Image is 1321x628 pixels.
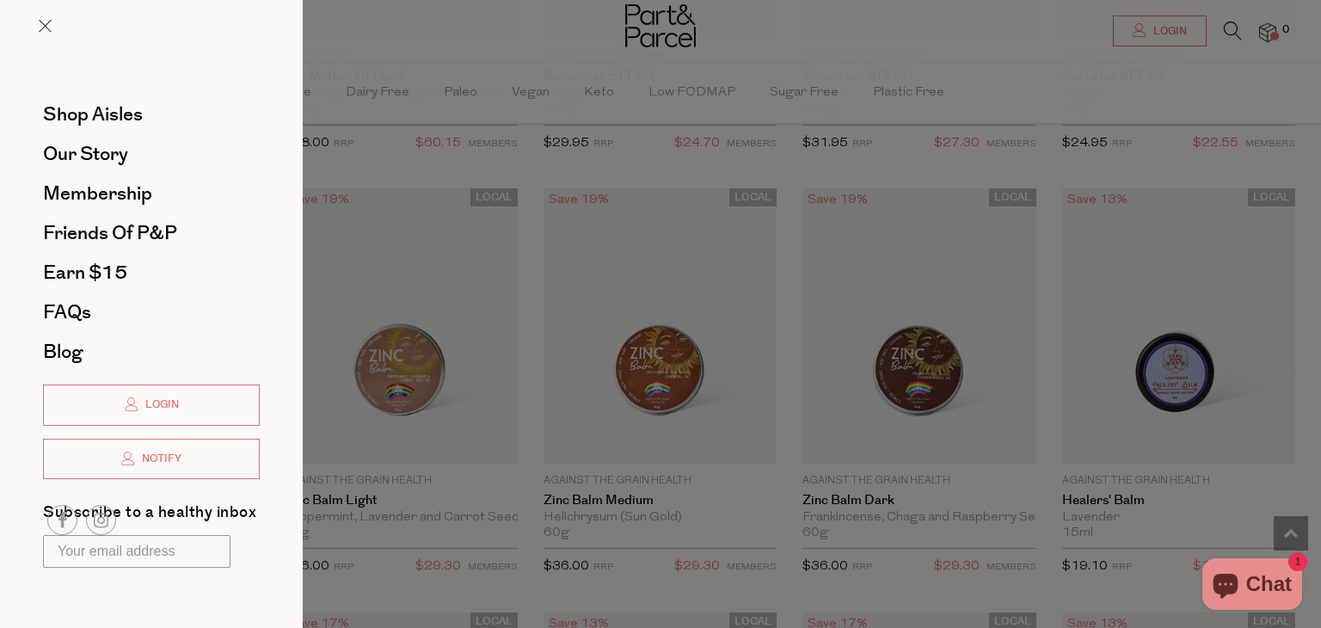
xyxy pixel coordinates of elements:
span: Blog [43,338,83,366]
span: Shop Aisles [43,101,143,128]
a: Login [43,385,260,426]
a: Blog [43,342,260,361]
a: Earn $15 [43,263,260,282]
span: Earn $15 [43,259,127,286]
a: Membership [43,184,260,203]
span: Our Story [43,140,128,168]
a: FAQs [43,303,260,322]
a: Shop Aisles [43,105,260,124]
input: Your email address [43,535,230,568]
span: Notify [138,452,181,466]
span: Friends of P&P [43,219,177,247]
span: FAQs [43,299,91,326]
a: Friends of P&P [43,224,260,243]
a: Our Story [43,145,260,163]
a: Notify [43,439,260,480]
span: Login [141,397,179,412]
span: Membership [43,180,152,207]
inbox-online-store-chat: Shopify online store chat [1197,558,1307,614]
